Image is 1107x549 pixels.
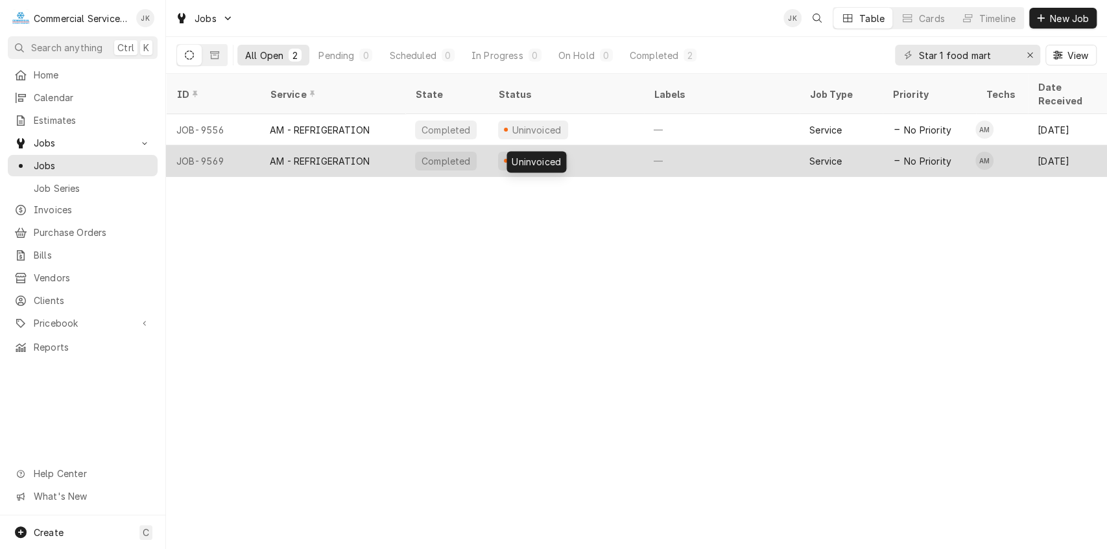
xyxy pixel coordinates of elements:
[975,152,994,170] div: Audie Murphy's Avatar
[904,154,951,168] span: No Priority
[986,88,1017,101] div: Techs
[8,267,158,288] a: Vendors
[506,151,566,172] div: Uninvoiced
[318,49,354,62] div: Pending
[8,36,158,59] button: Search anythingCtrlK
[136,9,154,27] div: JK
[270,88,392,101] div: Service
[8,336,158,358] a: Reports
[12,9,30,27] div: C
[8,485,158,507] a: Go to What's New
[904,123,951,137] span: No Priority
[195,12,217,25] span: Jobs
[8,222,158,243] a: Purchase Orders
[34,226,151,239] span: Purchase Orders
[415,88,477,101] div: State
[34,316,132,330] span: Pricebook
[176,88,246,101] div: ID
[8,178,158,199] a: Job Series
[8,110,158,131] a: Estimates
[12,9,30,27] div: Commercial Service Co.'s Avatar
[859,12,885,25] div: Table
[471,49,523,62] div: In Progress
[1019,45,1040,65] button: Erase input
[8,64,158,86] a: Home
[918,45,1016,65] input: Keyword search
[34,68,151,82] span: Home
[1047,12,1091,25] span: New Job
[34,113,151,127] span: Estimates
[809,88,872,101] div: Job Type
[809,154,842,168] div: Service
[34,203,151,216] span: Invoices
[270,154,370,168] div: AM - REFRIGERATION
[34,489,150,503] span: What's New
[245,49,283,62] div: All Open
[34,294,151,307] span: Clients
[166,145,259,176] div: JOB-9569
[809,123,842,137] div: Service
[8,132,158,154] a: Go to Jobs
[783,9,802,27] div: JK
[8,244,158,266] a: Bills
[686,49,694,62] div: 2
[34,248,151,262] span: Bills
[143,41,149,54] span: K
[1045,45,1097,65] button: View
[8,312,158,334] a: Go to Pricebook
[8,463,158,484] a: Go to Help Center
[420,123,471,137] div: Completed
[270,123,370,137] div: AM - REFRIGERATION
[783,9,802,27] div: John Key's Avatar
[362,49,370,62] div: 0
[919,12,945,25] div: Cards
[643,114,799,145] div: —
[420,154,471,168] div: Completed
[510,123,563,137] div: Uninvoiced
[654,88,789,101] div: Labels
[117,41,134,54] span: Ctrl
[166,114,259,145] div: JOB-9556
[8,155,158,176] a: Jobs
[643,145,799,176] div: —
[979,12,1016,25] div: Timeline
[8,87,158,108] a: Calendar
[34,527,64,538] span: Create
[975,121,994,139] div: AM
[975,152,994,170] div: AM
[34,159,151,172] span: Jobs
[1029,8,1097,29] button: New Job
[136,9,154,27] div: John Key's Avatar
[892,88,962,101] div: Priority
[975,121,994,139] div: Audie Murphy's Avatar
[34,136,132,150] span: Jobs
[34,181,151,195] span: Job Series
[143,526,149,539] span: C
[34,467,150,480] span: Help Center
[291,49,299,62] div: 2
[34,340,151,354] span: Reports
[34,12,129,25] div: Commercial Service Co.
[31,41,102,54] span: Search anything
[498,88,630,101] div: Status
[444,49,452,62] div: 0
[630,49,678,62] div: Completed
[34,91,151,104] span: Calendar
[8,290,158,311] a: Clients
[8,199,158,220] a: Invoices
[1064,49,1091,62] span: View
[602,49,610,62] div: 0
[170,8,239,29] a: Go to Jobs
[531,49,539,62] div: 0
[558,49,595,62] div: On Hold
[34,271,151,285] span: Vendors
[389,49,436,62] div: Scheduled
[807,8,827,29] button: Open search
